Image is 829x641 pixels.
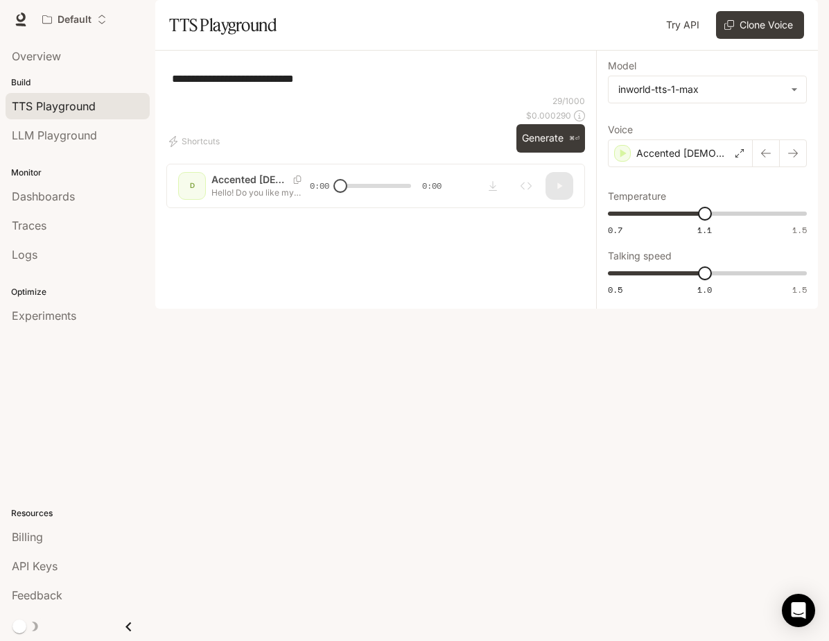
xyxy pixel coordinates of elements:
div: inworld-tts-1-max [618,83,784,96]
div: Open Intercom Messenger [782,594,815,627]
button: Generate⌘⏎ [516,124,585,153]
div: inworld-tts-1-max [609,76,806,103]
p: $ 0.000290 [526,110,571,121]
p: Default [58,14,91,26]
p: Talking speed [608,251,672,261]
span: 1.0 [697,284,712,296]
span: 1.5 [792,224,807,236]
button: Clone Voice [716,11,804,39]
button: Open workspace menu [36,6,113,33]
p: ⌘⏎ [569,135,579,143]
h1: TTS Playground [169,11,277,39]
p: Temperature [608,191,666,201]
p: Voice [608,125,633,135]
p: 29 / 1000 [552,95,585,107]
span: 1.5 [792,284,807,296]
a: Try API [661,11,705,39]
span: 0.7 [608,224,622,236]
p: Model [608,61,636,71]
span: 0.5 [608,284,622,296]
p: Accented [DEMOGRAPHIC_DATA] [636,146,730,160]
button: Shortcuts [166,130,225,153]
span: 1.1 [697,224,712,236]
